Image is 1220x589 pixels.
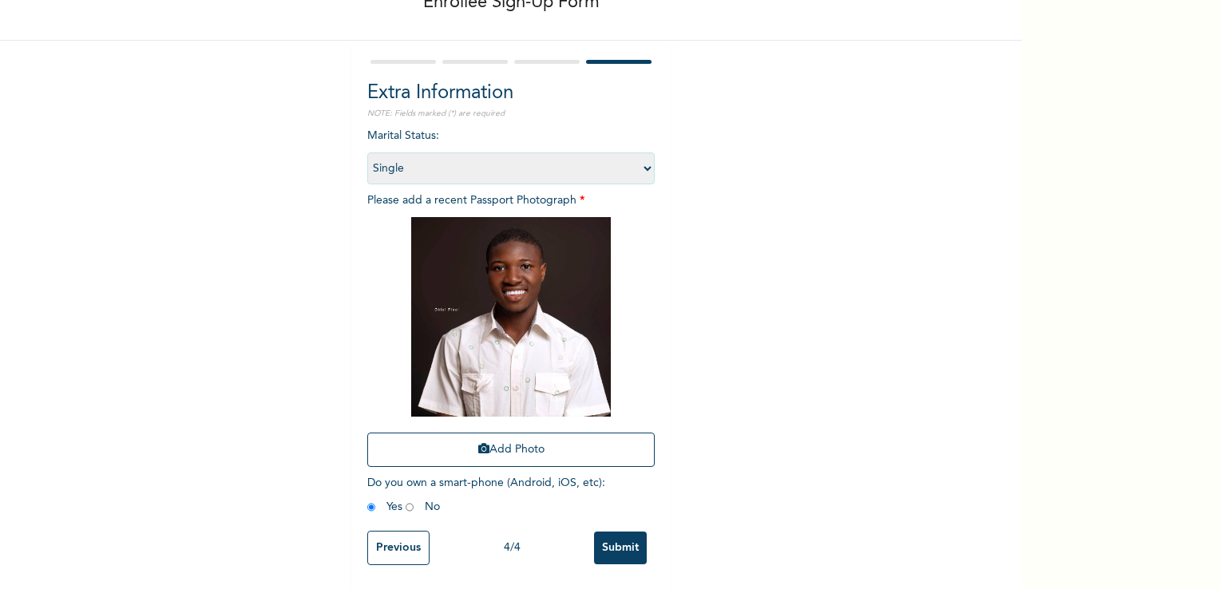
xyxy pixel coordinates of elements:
[594,532,647,564] input: Submit
[411,217,611,417] img: Crop
[367,531,430,565] input: Previous
[430,540,594,556] div: 4 / 4
[367,108,655,120] p: NOTE: Fields marked (*) are required
[367,79,655,108] h2: Extra Information
[367,195,655,475] span: Please add a recent Passport Photograph
[367,477,605,512] span: Do you own a smart-phone (Android, iOS, etc) : Yes No
[367,130,655,174] span: Marital Status :
[367,433,655,467] button: Add Photo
